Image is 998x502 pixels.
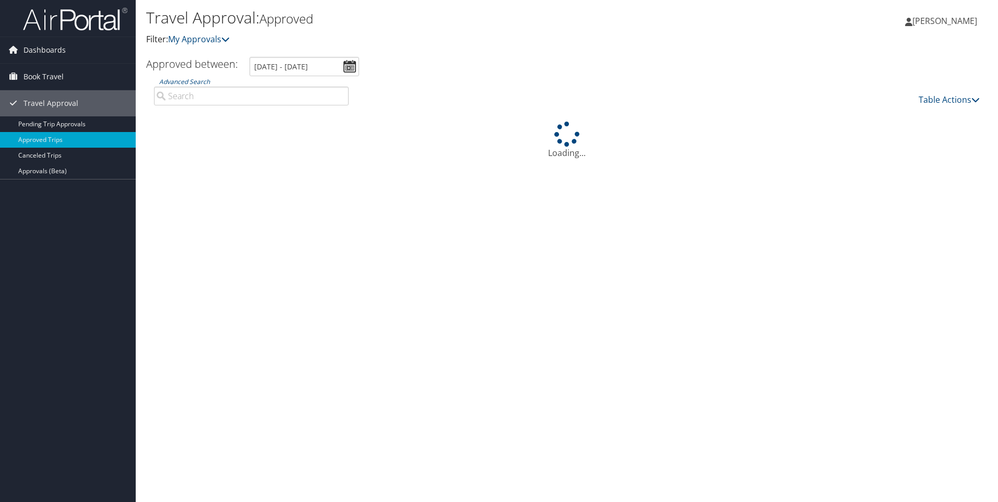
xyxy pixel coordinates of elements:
[154,87,349,105] input: Advanced Search
[905,5,988,37] a: [PERSON_NAME]
[146,33,707,46] p: Filter:
[23,37,66,63] span: Dashboards
[259,10,313,27] small: Approved
[23,90,78,116] span: Travel Approval
[146,7,707,29] h1: Travel Approval:
[919,94,980,105] a: Table Actions
[912,15,977,27] span: [PERSON_NAME]
[23,7,127,31] img: airportal-logo.png
[159,77,210,86] a: Advanced Search
[249,57,359,76] input: [DATE] - [DATE]
[168,33,230,45] a: My Approvals
[146,57,238,71] h3: Approved between:
[146,122,988,159] div: Loading...
[23,64,64,90] span: Book Travel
